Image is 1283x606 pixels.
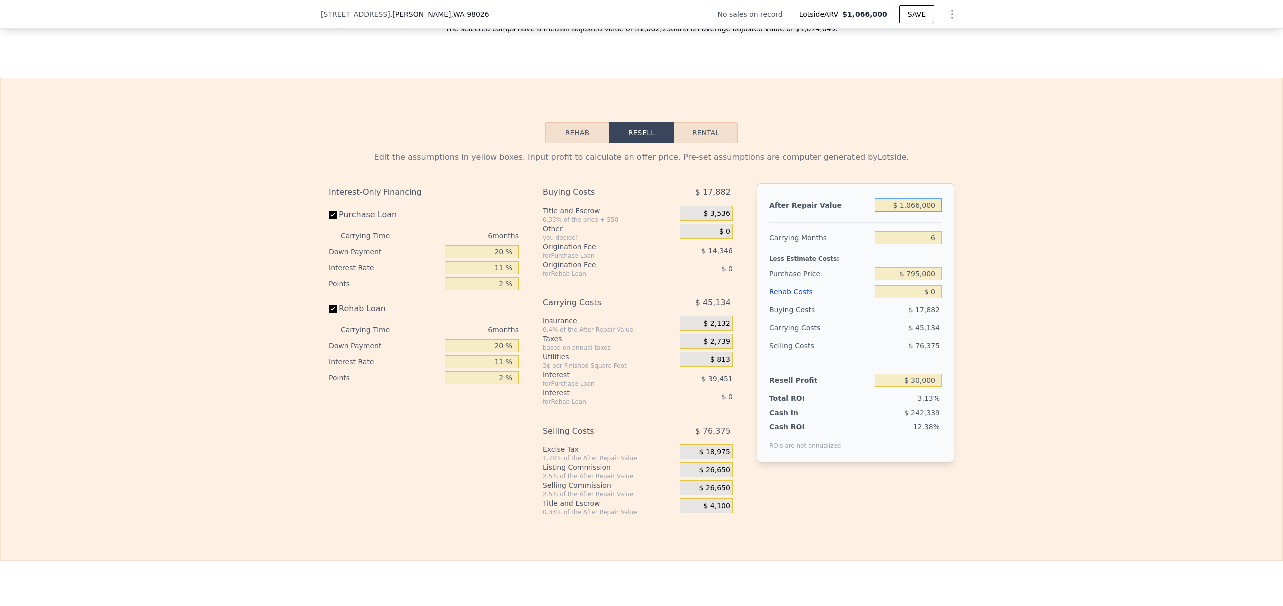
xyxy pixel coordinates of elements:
div: Down Payment [329,338,441,354]
div: Edit the assumptions in yellow boxes. Input profit to calculate an offer price. Pre-set assumptio... [329,151,954,163]
span: Lotside ARV [799,9,842,19]
div: Rehab Costs [769,283,871,301]
span: $ 242,339 [904,409,940,417]
span: [STREET_ADDRESS] [321,9,390,19]
div: 0.33% of the price + 550 [543,216,676,224]
button: Show Options [942,4,962,24]
span: $ 2,739 [703,337,730,346]
span: $ 45,134 [909,324,940,332]
div: Buying Costs [543,183,655,201]
button: Rental [674,122,738,143]
div: 0.4% of the After Repair Value [543,326,676,334]
input: Rehab Loan [329,305,337,313]
div: Points [329,276,441,292]
div: 6 months [410,322,519,338]
div: Selling Commission [543,480,676,490]
div: for Rehab Loan [543,270,655,278]
span: $ 14,346 [702,247,733,255]
span: $ 17,882 [909,306,940,314]
div: based on annual taxes [543,344,676,352]
div: After Repair Value [769,196,871,214]
div: Purchase Price [769,265,871,283]
label: Rehab Loan [329,300,441,318]
div: Other [543,224,676,234]
span: $ 45,134 [695,294,731,312]
div: Down Payment [329,244,441,260]
span: $1,066,000 [842,10,887,18]
span: $ 0 [722,393,733,401]
button: Rehab [545,122,609,143]
div: 6 months [410,228,519,244]
div: you decide! [543,234,676,242]
div: Points [329,370,441,386]
div: Carrying Costs [769,319,832,337]
div: 0.33% of the After Repair Value [543,508,676,516]
span: $ 0 [722,265,733,273]
div: 2.5% of the After Repair Value [543,472,676,480]
span: $ 76,375 [695,422,731,440]
span: , WA 98026 [451,10,489,18]
div: Carrying Costs [543,294,655,312]
div: 1.78% of the After Repair Value [543,454,676,462]
div: Taxes [543,334,676,344]
span: $ 813 [710,355,730,364]
div: 3¢ per Finished Square Foot [543,362,676,370]
div: Carrying Time [341,228,406,244]
div: Less Estimate Costs: [769,247,942,265]
div: Interest [543,388,655,398]
span: $ 17,882 [695,183,731,201]
span: $ 3,536 [703,209,730,218]
span: $ 0 [719,227,730,236]
span: $ 39,451 [702,375,733,383]
div: Utilities [543,352,676,362]
div: for Purchase Loan [543,252,655,260]
div: 2.5% of the After Repair Value [543,490,676,498]
div: Interest-Only Financing [329,183,519,201]
span: $ 4,100 [703,502,730,511]
div: ROIs are not annualized [769,432,841,450]
div: Selling Costs [543,422,655,440]
div: Carrying Months [769,229,871,247]
div: Carrying Time [341,322,406,338]
div: Total ROI [769,393,832,403]
div: Title and Escrow [543,498,676,508]
span: , [PERSON_NAME] [390,9,489,19]
div: Cash In [769,408,832,418]
div: Listing Commission [543,462,676,472]
div: Insurance [543,316,676,326]
div: Title and Escrow [543,206,676,216]
div: Interest [543,370,655,380]
div: Cash ROI [769,422,841,432]
div: Origination Fee [543,260,655,270]
div: No sales on record [718,9,791,19]
div: Interest Rate [329,260,441,276]
button: Resell [609,122,674,143]
span: 12.38% [913,423,940,431]
button: SAVE [899,5,934,23]
span: $ 26,650 [699,466,730,475]
label: Purchase Loan [329,206,441,224]
div: Selling Costs [769,337,871,355]
span: $ 2,132 [703,319,730,328]
div: for Purchase Loan [543,380,655,388]
div: Interest Rate [329,354,441,370]
div: Resell Profit [769,371,871,389]
span: $ 18,975 [699,448,730,457]
input: Purchase Loan [329,211,337,219]
div: Buying Costs [769,301,871,319]
span: 3.13% [918,394,940,402]
div: Origination Fee [543,242,655,252]
div: for Rehab Loan [543,398,655,406]
div: Excise Tax [543,444,676,454]
span: $ 76,375 [909,342,940,350]
span: $ 26,650 [699,484,730,493]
